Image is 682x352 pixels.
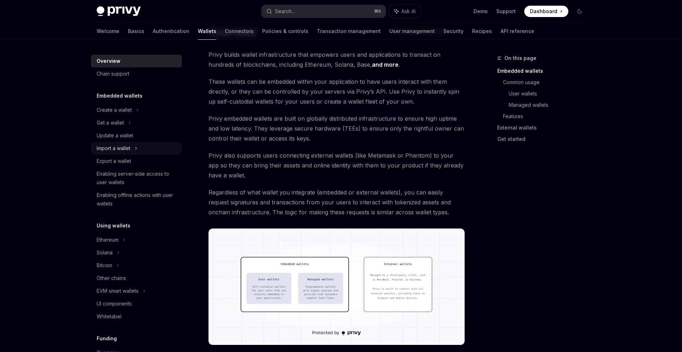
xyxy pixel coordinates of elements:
[97,221,130,230] h5: Using wallets
[497,65,591,77] a: Embedded wallets
[91,129,182,142] a: Update a wallet
[472,23,492,40] a: Recipes
[97,6,141,16] img: dark logo
[262,23,308,40] a: Policies & controls
[524,6,568,17] a: Dashboard
[128,23,144,40] a: Basics
[497,133,591,145] a: Get started
[275,7,295,16] div: Search...
[473,8,488,15] a: Demo
[91,55,182,67] a: Overview
[97,57,120,65] div: Overview
[198,23,216,40] a: Wallets
[225,23,254,40] a: Connectors
[97,70,129,78] div: Chain support
[97,106,132,114] div: Create a wallet
[389,5,421,18] button: Ask AI
[530,8,557,15] span: Dashboard
[91,167,182,189] a: Enabling server-side access to user wallets
[97,191,178,208] div: Enabling offline actions with user wallets
[209,229,465,345] img: images/walletoverview.png
[97,334,117,343] h5: Funding
[496,8,516,15] a: Support
[91,297,182,310] a: UI components
[503,111,591,122] a: Features
[389,23,435,40] a: User management
[372,61,399,68] a: and more
[209,187,465,217] span: Regardless of what wallet you integrate (embedded or external wallets), you can easily request si...
[497,122,591,133] a: External wallets
[97,92,142,100] h5: Embedded wallets
[91,67,182,80] a: Chain support
[91,155,182,167] a: Export a wallet
[97,248,113,257] div: Solana
[97,119,124,127] div: Get a wallet
[401,8,416,15] span: Ask AI
[97,312,121,321] div: Whitelabel
[97,287,139,295] div: EVM smart wallets
[97,274,126,282] div: Other chains
[504,54,536,62] span: On this page
[209,150,465,180] span: Privy also supports users connecting external wallets (like Metamask or Phantom) to your app so t...
[574,6,585,17] button: Toggle dark mode
[374,9,381,14] span: ⌘ K
[91,272,182,285] a: Other chains
[209,50,465,70] span: Privy builds wallet infrastructure that empowers users and applications to transact on hundreds o...
[500,23,534,40] a: API reference
[317,23,381,40] a: Transaction management
[97,261,112,270] div: Bitcoin
[91,189,182,210] a: Enabling offline actions with user wallets
[153,23,189,40] a: Authentication
[97,144,130,153] div: Import a wallet
[503,77,591,88] a: Common usage
[443,23,464,40] a: Security
[209,77,465,106] span: These wallets can be embedded within your application to have users interact with them directly, ...
[97,157,131,165] div: Export a wallet
[97,131,133,140] div: Update a wallet
[97,23,119,40] a: Welcome
[209,114,465,143] span: Privy embedded wallets are built on globally distributed infrastructure to ensure high uptime and...
[509,88,591,99] a: User wallets
[91,310,182,323] a: Whitelabel
[97,236,119,244] div: Ethereum
[97,170,178,187] div: Enabling server-side access to user wallets
[509,99,591,111] a: Managed wallets
[97,299,132,308] div: UI components
[261,5,386,18] button: Search...⌘K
